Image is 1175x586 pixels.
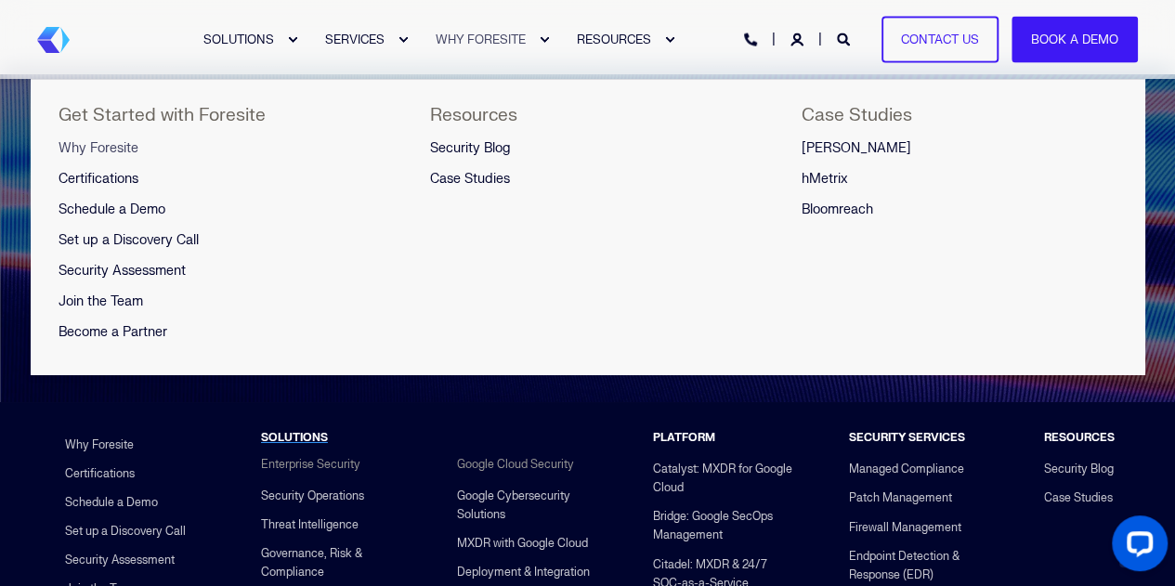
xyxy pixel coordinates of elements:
[398,34,409,46] div: Expand SERVICES
[203,32,274,46] span: SOLUTIONS
[652,502,792,550] a: Bridge: Google SecOps Management
[59,324,167,340] span: Become a Partner
[59,104,266,126] span: Get Started with Foresite
[802,171,848,187] span: hMetrix
[65,517,186,546] a: Set up a Discovery Call
[1044,455,1114,484] a: Security Blog
[457,457,574,472] span: Google Cloud Security
[802,140,911,156] span: [PERSON_NAME]
[65,488,158,517] a: Schedule a Demo
[577,32,651,46] span: RESOURCES
[261,481,364,510] a: Security Operations
[287,34,298,46] div: Expand SOLUTIONS
[59,171,138,187] span: Certifications
[1012,16,1138,63] a: Book a Demo
[430,171,510,187] span: Case Studies
[37,27,70,53] a: Back to Home
[848,484,951,513] a: Patch Management
[1044,430,1115,445] span: RESOURCES
[652,455,792,502] a: Catalyst: MXDR for Google Cloud
[261,430,328,446] a: SOLUTIONS
[664,34,675,46] div: Expand RESOURCES
[652,430,714,445] span: PLATFORM
[848,430,964,445] span: SECURITY SERVICES
[261,457,360,472] span: Enterprise Security
[261,510,359,539] a: Threat Intelligence
[1044,484,1113,513] a: Case Studies
[848,513,960,541] a: Firewall Management
[65,546,175,575] a: Security Assessment
[59,232,199,248] span: Set up a Discovery Call
[430,140,511,156] span: Security Blog
[430,104,517,126] span: Resources
[837,31,854,46] a: Open Search
[37,27,70,53] img: Foresite brand mark, a hexagon shape of blues with a directional arrow to the right hand side
[802,104,912,126] span: Case Studies
[1044,455,1114,513] div: Navigation Menu
[59,263,186,279] span: Security Assessment
[65,459,135,488] a: Certifications
[59,140,138,156] span: Why Foresite
[436,32,526,46] span: WHY FORESITE
[848,455,963,484] a: Managed Compliance
[457,528,588,557] a: MXDR with Google Cloud
[65,430,134,459] a: Why Foresite
[539,34,550,46] div: Expand WHY FORESITE
[59,202,165,217] span: Schedule a Demo
[790,31,807,46] a: Login
[1097,508,1175,586] iframe: LiveChat chat widget
[457,481,597,528] a: Google Cybersecurity Solutions
[802,202,873,217] span: Bloomreach
[59,293,143,309] span: Join the Team
[881,16,999,63] a: Contact Us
